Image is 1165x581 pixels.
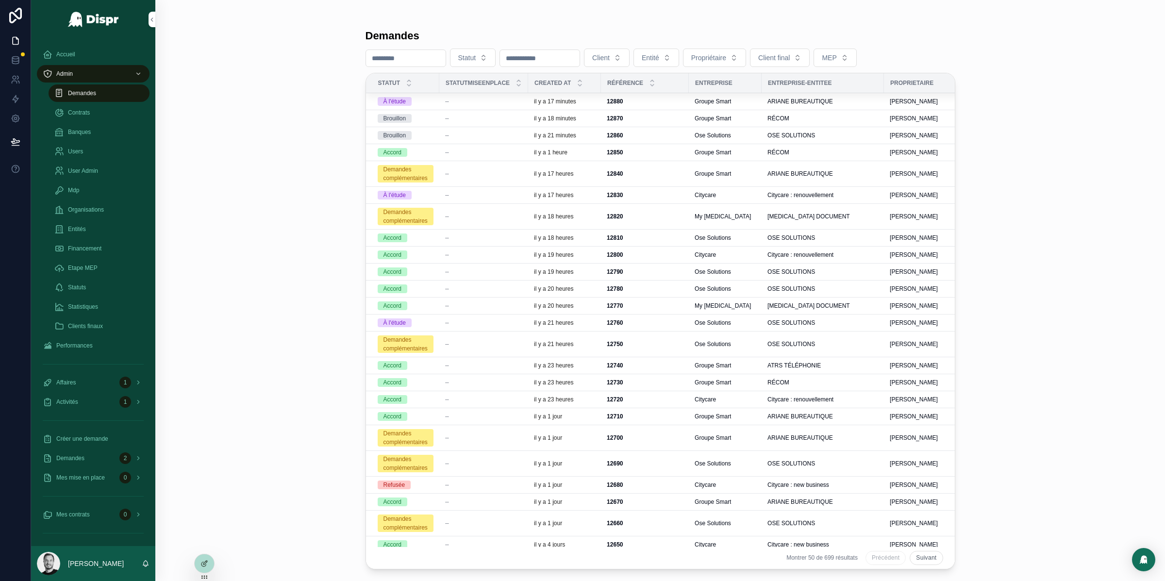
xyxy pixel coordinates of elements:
[767,302,878,310] a: [MEDICAL_DATA] DOCUMENT
[49,240,150,257] a: Financement
[767,285,815,293] span: OSE SOLUTIONS
[767,379,789,386] span: RÉCOM
[767,362,821,369] span: ATRS TÉLÉPHONIE
[383,131,406,140] div: Brouillon
[378,395,433,404] a: Accord
[607,413,683,420] a: 12710
[695,213,751,220] span: My [MEDICAL_DATA]
[767,213,850,220] span: [MEDICAL_DATA] DOCUMENT
[458,53,476,63] span: Statut
[890,268,951,276] a: [PERSON_NAME]
[445,170,449,178] span: --
[445,319,449,327] span: --
[695,191,716,199] span: Citycare
[691,53,726,63] span: Propriétaire
[534,413,595,420] a: il y a 1 jour
[584,49,630,67] button: Select Button
[695,170,731,178] span: Groupe Smart
[383,301,401,310] div: Accord
[534,340,573,348] p: il y a 21 heures
[767,340,878,348] a: OSE SOLUTIONS
[695,191,756,199] a: Citycare
[767,149,878,156] a: RÉCOM
[695,149,756,156] a: Groupe Smart
[56,379,76,386] span: Affaires
[814,49,856,67] button: Select Button
[378,97,433,106] a: À l'étude
[607,340,683,348] a: 12750
[695,396,716,403] span: Citycare
[49,162,150,180] a: User Admin
[534,302,573,310] p: il y a 20 heures
[695,170,756,178] a: Groupe Smart
[607,285,683,293] a: 12780
[534,149,595,156] a: il y a 1 heure
[607,319,623,326] strong: 12760
[56,342,93,349] span: Performances
[445,396,449,403] span: --
[383,148,401,157] div: Accord
[695,396,756,403] a: Citycare
[890,115,938,122] span: [PERSON_NAME]
[695,234,756,242] a: Ose Solutions
[890,285,938,293] span: [PERSON_NAME]
[683,49,746,67] button: Select Button
[607,115,683,122] a: 12870
[37,337,150,354] a: Performances
[695,115,731,122] span: Groupe Smart
[890,191,951,199] a: [PERSON_NAME]
[378,250,433,259] a: Accord
[534,268,595,276] a: il y a 19 heures
[534,379,573,386] p: il y a 23 heures
[607,234,623,241] strong: 12810
[642,53,659,63] span: Entité
[445,302,449,310] span: --
[445,268,522,276] a: --
[890,170,938,178] span: [PERSON_NAME]
[695,149,731,156] span: Groupe Smart
[383,395,401,404] div: Accord
[378,318,433,327] a: À l'étude
[445,285,449,293] span: --
[445,115,522,122] a: --
[767,170,833,178] span: ARIANE BUREAUTIQUE
[450,49,496,67] button: Select Button
[534,98,595,105] a: il y a 17 minutes
[890,213,951,220] a: [PERSON_NAME]
[890,340,951,348] a: [PERSON_NAME]
[68,186,79,194] span: Mdp
[378,361,433,370] a: Accord
[534,132,576,139] p: il y a 21 minutes
[607,302,623,309] strong: 12770
[68,128,91,136] span: Banques
[534,213,595,220] a: il y a 18 heures
[445,132,522,139] a: --
[695,98,756,105] a: Groupe Smart
[695,268,731,276] span: Ose Solutions
[695,132,756,139] a: Ose Solutions
[890,98,951,105] a: [PERSON_NAME]
[607,98,623,105] strong: 12880
[445,268,449,276] span: --
[445,115,449,122] span: --
[890,285,951,293] a: [PERSON_NAME]
[767,115,789,122] span: RÉCOM
[890,132,951,139] a: [PERSON_NAME]
[534,115,576,122] p: il y a 18 minutes
[119,396,131,408] div: 1
[445,340,522,348] a: --
[607,191,683,199] a: 12830
[890,98,938,105] span: [PERSON_NAME]
[378,114,433,123] a: Brouillon
[534,132,595,139] a: il y a 21 minutes
[767,191,878,199] a: Citycare : renouvellement
[607,251,623,258] strong: 12800
[383,233,401,242] div: Accord
[534,213,573,220] p: il y a 18 heures
[31,39,155,546] div: scrollable content
[378,284,433,293] a: Accord
[534,191,573,199] p: il y a 17 heures
[445,98,449,105] span: --
[695,413,731,420] span: Groupe Smart
[383,114,406,123] div: Brouillon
